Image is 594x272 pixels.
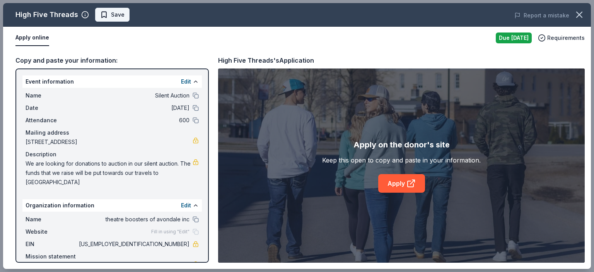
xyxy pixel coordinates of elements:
button: Requirements [538,33,585,43]
span: EIN [26,239,77,249]
span: [DATE] [77,103,189,113]
div: Event information [22,75,202,88]
span: Date [26,103,77,113]
span: Fill in using "Edit" [151,229,189,235]
span: Requirements [547,33,585,43]
div: Organization information [22,199,202,212]
span: [US_EMPLOYER_IDENTIFICATION_NUMBER] [77,239,189,249]
span: Silent Auction [77,91,189,100]
span: theatre boosters of avondale inc [77,215,189,224]
div: Description [26,150,199,159]
span: Name [26,91,77,100]
span: Attendance [26,116,77,125]
div: Due [DATE] [496,33,532,43]
button: Apply online [15,30,49,46]
button: Edit [181,201,191,210]
div: High Five Threads [15,9,78,21]
span: We are looking for donations to auction in our silent auction. The funds that we raise will be pu... [26,159,193,187]
span: Name [26,215,77,224]
a: Apply [378,174,425,193]
div: High Five Threads's Application [218,55,314,65]
div: Copy and paste your information: [15,55,209,65]
button: Report a mistake [514,11,569,20]
span: 600 [77,116,189,125]
div: Mailing address [26,128,199,137]
div: Keep this open to copy and paste in your information. [322,156,481,165]
button: Edit [181,77,191,86]
span: Website [26,227,77,236]
div: Mission statement [26,252,199,261]
span: Save [111,10,125,19]
button: Save [95,8,130,22]
span: [STREET_ADDRESS] [26,137,193,147]
div: Apply on the donor's site [353,139,450,151]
